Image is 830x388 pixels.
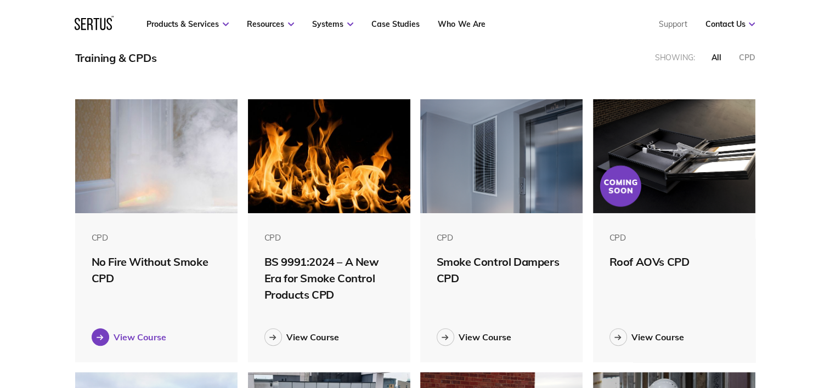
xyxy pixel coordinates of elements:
div: CPD [739,53,755,62]
a: Support [658,19,687,29]
a: Systems [312,19,353,29]
div: Showing: [655,53,695,62]
div: View Course [114,332,166,343]
a: View Course [437,328,567,346]
div: No Fire Without Smoke CPD [92,254,222,287]
div: CPD [92,232,222,243]
a: View Course [92,328,222,346]
a: Case Studies [371,19,420,29]
a: View Course [609,328,739,346]
div: CPD [609,232,739,243]
div: CPD [437,232,567,243]
div: Training & CPDs [75,51,157,65]
a: Resources [247,19,294,29]
div: BS 9991:2024 – A New Era for Smoke Control Products CPD [264,254,394,303]
div: Roof AOVs CPD [609,254,739,270]
a: Contact Us [705,19,755,29]
a: Products & Services [146,19,229,29]
a: Who We Are [438,19,485,29]
div: Smoke Control Dampers CPD [437,254,567,287]
div: View Course [459,332,511,343]
a: View Course [264,328,394,346]
div: View Course [631,332,684,343]
div: CPD [264,232,394,243]
div: View Course [286,332,339,343]
div: all [712,53,721,62]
